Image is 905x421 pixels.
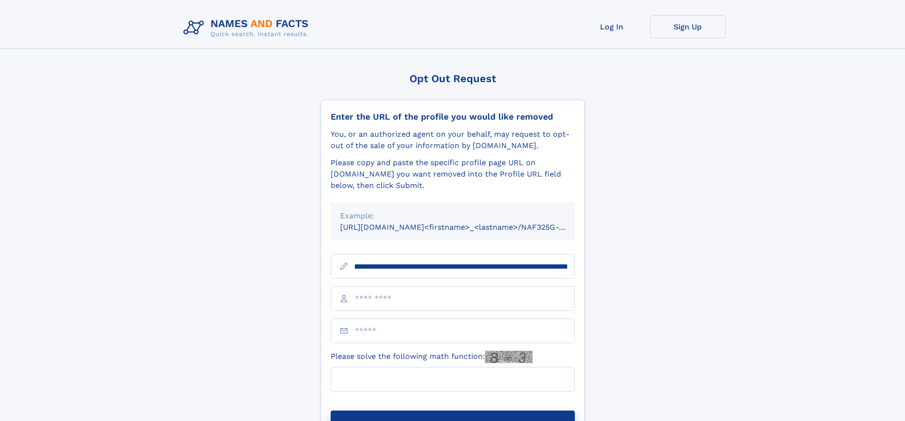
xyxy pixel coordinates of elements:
[321,73,585,84] div: Opt Out Request
[650,15,726,38] a: Sign Up
[340,223,593,232] small: [URL][DOMAIN_NAME]<firstname>_<lastname>/NAF325G-xxxxxxxx
[180,15,316,41] img: Logo Names and Facts
[574,15,650,38] a: Log In
[331,129,575,151] div: You, or an authorized agent on your behalf, may request to opt-out of the sale of your informatio...
[331,351,533,363] label: Please solve the following math function:
[331,112,575,122] div: Enter the URL of the profile you would like removed
[340,210,565,222] div: Example:
[331,157,575,191] div: Please copy and paste the specific profile page URL on [DOMAIN_NAME] you want removed into the Pr...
